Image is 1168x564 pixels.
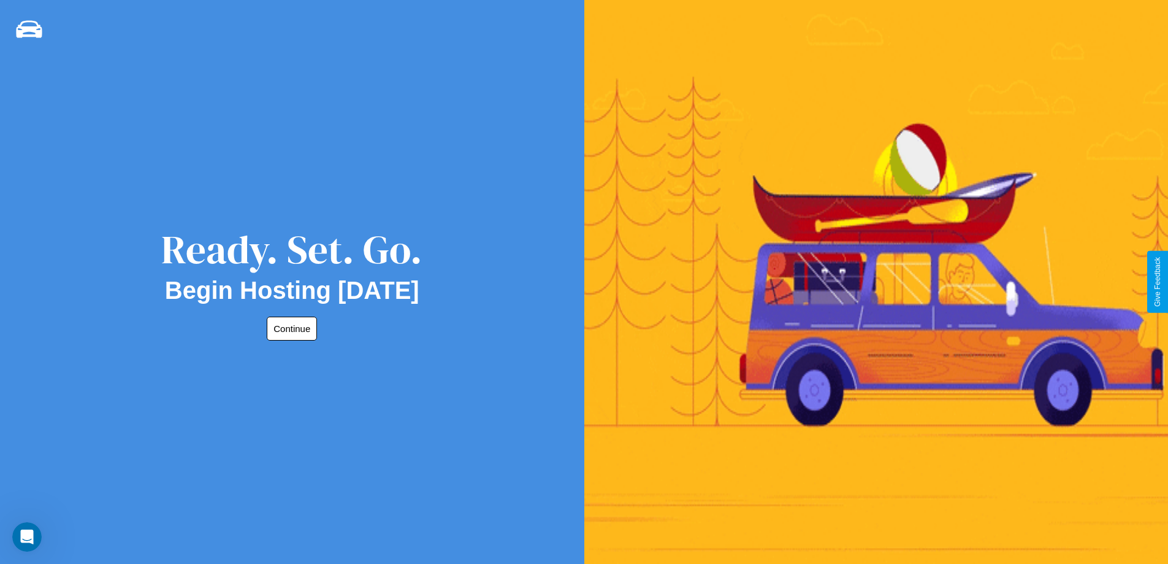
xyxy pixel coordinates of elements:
button: Continue [267,317,317,341]
h2: Begin Hosting [DATE] [165,277,419,304]
iframe: Intercom live chat [12,522,42,552]
div: Give Feedback [1153,257,1162,307]
div: Ready. Set. Go. [161,222,422,277]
